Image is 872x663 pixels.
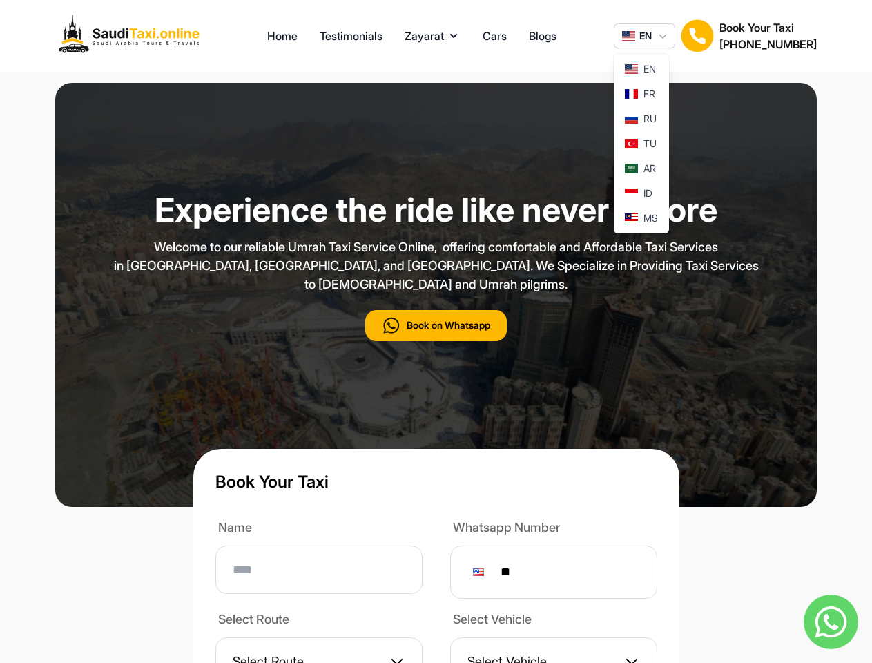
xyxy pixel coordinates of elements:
img: call [382,316,401,336]
span: ID [643,186,652,200]
a: Cars [483,28,507,44]
span: TU [643,137,657,151]
span: MS [643,211,658,225]
a: Blogs [529,28,556,44]
span: RU [643,112,657,126]
label: Name [215,518,423,540]
button: Zayarat [405,28,461,44]
label: Select Route [215,610,423,632]
img: Logo [55,11,210,61]
h2: [PHONE_NUMBER] [719,36,817,52]
h1: Experience the ride like never before [91,193,782,227]
h1: Book Your Taxi [215,471,657,493]
span: FR [643,87,655,101]
div: Book Your Taxi [719,19,817,52]
a: Home [267,28,298,44]
label: Whatsapp Number [450,518,657,540]
button: EN [614,23,675,48]
span: AR [643,162,656,175]
button: Book on Whatsapp [365,310,507,341]
span: EN [639,29,652,43]
img: whatsapp [804,595,858,649]
img: Book Your Taxi [681,19,714,52]
span: EN [643,62,656,76]
h1: Book Your Taxi [719,19,817,36]
p: Welcome to our reliable Umrah Taxi Service Online, offering comfortable and Affordable Taxi Servi... [91,238,782,294]
div: EN [614,54,669,233]
label: Select Vehicle [450,610,657,632]
div: United States: + 1 [467,560,494,584]
a: Testimonials [320,28,382,44]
